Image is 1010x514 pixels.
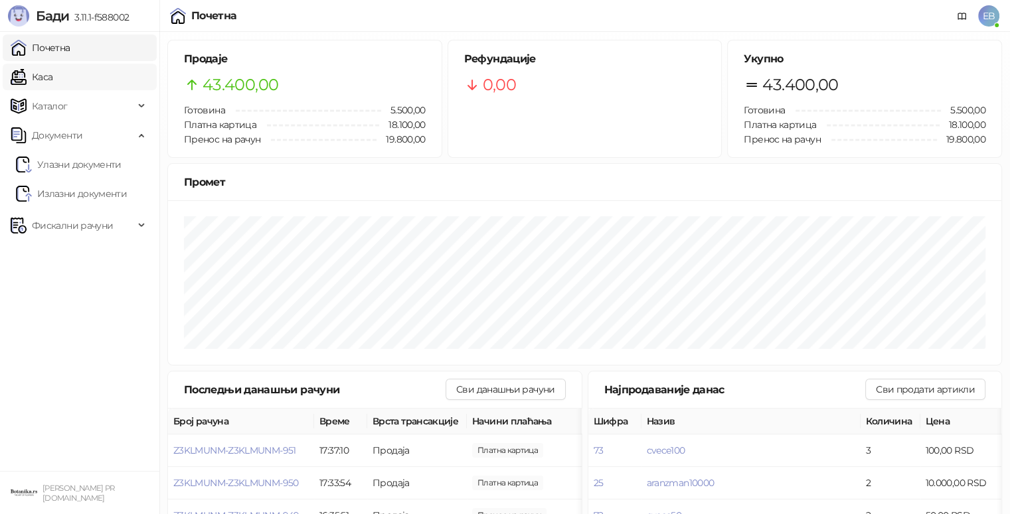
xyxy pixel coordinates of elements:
[472,443,543,458] span: 10.000,00
[467,409,600,434] th: Начини плаћања
[16,180,127,207] a: Излазни документи
[314,409,367,434] th: Време
[191,11,237,21] div: Почетна
[472,476,543,490] span: 400,00
[940,117,985,132] span: 18.100,00
[865,379,985,400] button: Сви продати артикли
[861,434,920,467] td: 3
[184,51,426,67] h5: Продаје
[11,34,70,61] a: Почетна
[647,444,685,456] button: cvece100
[184,119,256,131] span: Платна картица
[744,51,985,67] h5: Укупно
[464,51,706,67] h5: Рефундације
[381,103,426,117] span: 5.500,00
[647,477,715,489] button: aranzman10000
[641,409,861,434] th: Назив
[173,444,296,456] button: Z3KLMUNM-Z3KLMUNM-951
[952,5,973,27] a: Документација
[314,434,367,467] td: 17:37:10
[588,409,641,434] th: Шифра
[744,104,785,116] span: Готовина
[32,212,113,239] span: Фискални рачуни
[446,379,565,400] button: Сви данашњи рачуни
[861,467,920,499] td: 2
[16,151,122,178] a: Ulazni dokumentiУлазни документи
[941,103,985,117] span: 5.500,00
[32,93,68,119] span: Каталог
[8,5,29,27] img: Logo
[11,480,37,506] img: 64x64-companyLogo-0e2e8aaa-0bd2-431b-8613-6e3c65811325.png
[594,477,604,489] button: 25
[184,104,225,116] span: Готовина
[604,381,866,398] div: Најпродаваније данас
[367,467,467,499] td: Продаја
[978,5,999,27] span: EB
[11,64,52,90] a: Каса
[367,409,467,434] th: Врста трансакције
[36,8,69,24] span: Бади
[861,409,920,434] th: Количина
[203,72,278,97] span: 43.400,00
[184,174,985,190] div: Промет
[937,132,985,147] span: 19.800,00
[42,483,115,503] small: [PERSON_NAME] PR [DOMAIN_NAME]
[184,133,260,145] span: Пренос на рачун
[168,409,314,434] th: Број рачуна
[594,444,604,456] button: 73
[367,434,467,467] td: Продаја
[377,132,425,147] span: 19.800,00
[744,133,820,145] span: Пренос на рачун
[32,122,82,149] span: Документи
[483,72,516,97] span: 0,00
[379,117,425,132] span: 18.100,00
[744,119,816,131] span: Платна картица
[314,467,367,499] td: 17:33:54
[762,72,838,97] span: 43.400,00
[173,477,299,489] button: Z3KLMUNM-Z3KLMUNM-950
[184,381,446,398] div: Последњи данашњи рачуни
[69,11,129,23] span: 3.11.1-f588002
